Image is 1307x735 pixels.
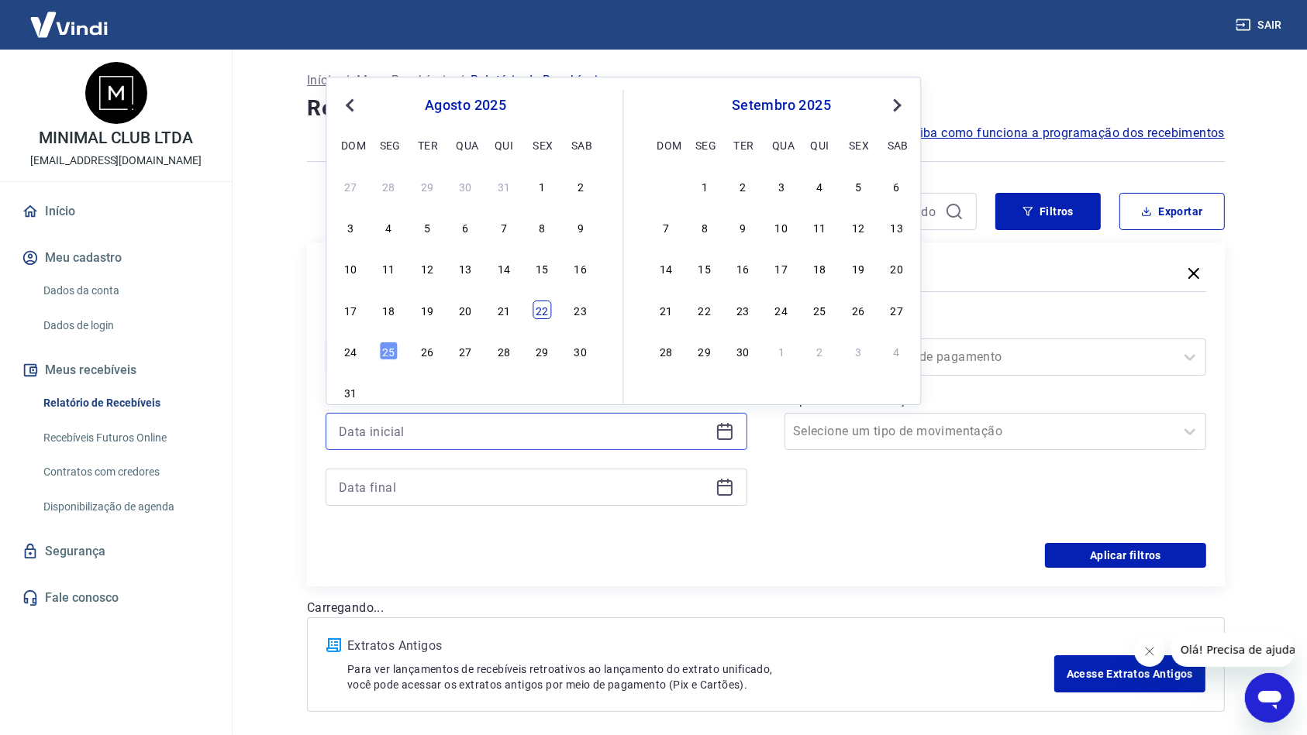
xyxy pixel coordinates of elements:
div: Choose terça-feira, 2 de setembro de 2025 [418,383,436,401]
h4: Relatório de Recebíveis [307,93,1225,124]
div: Choose quarta-feira, 13 de agosto de 2025 [457,259,475,277]
div: Choose quinta-feira, 21 de agosto de 2025 [495,301,513,319]
div: Choose segunda-feira, 11 de agosto de 2025 [380,259,398,277]
div: month 2025-08 [339,174,591,404]
label: Tipo de Movimentação [788,391,1203,410]
div: qui [811,136,829,154]
button: Exportar [1119,193,1225,230]
button: Previous Month [340,96,359,115]
div: Choose quarta-feira, 3 de setembro de 2025 [457,383,475,401]
div: sex [849,136,867,154]
div: Choose quarta-feira, 1 de outubro de 2025 [772,342,791,360]
a: Meus Recebíveis [357,71,453,90]
button: Aplicar filtros [1045,543,1206,568]
div: dom [657,136,675,154]
div: qua [457,136,475,154]
div: Choose sábado, 30 de agosto de 2025 [571,342,590,360]
div: Choose quinta-feira, 31 de julho de 2025 [495,177,513,195]
div: Choose terça-feira, 29 de julho de 2025 [418,177,436,195]
iframe: Fechar mensagem [1134,636,1165,667]
div: Choose sábado, 20 de setembro de 2025 [888,259,906,277]
a: Fale conosco [19,581,213,615]
div: Choose quinta-feira, 28 de agosto de 2025 [495,342,513,360]
div: Choose terça-feira, 26 de agosto de 2025 [418,342,436,360]
div: ter [418,136,436,154]
div: Choose domingo, 3 de agosto de 2025 [341,218,360,236]
p: Para ver lançamentos de recebíveis retroativos ao lançamento do extrato unificado, você pode aces... [347,661,1054,692]
div: Choose quinta-feira, 4 de setembro de 2025 [495,383,513,401]
p: / [459,71,464,90]
iframe: Mensagem da empresa [1171,633,1295,667]
div: Choose terça-feira, 19 de agosto de 2025 [418,301,436,319]
div: sab [888,136,906,154]
div: Choose quarta-feira, 30 de julho de 2025 [457,177,475,195]
span: Olá! Precisa de ajuda? [9,11,130,23]
div: seg [695,136,714,154]
div: Choose quinta-feira, 25 de setembro de 2025 [811,301,829,319]
div: Choose segunda-feira, 18 de agosto de 2025 [380,301,398,319]
div: qui [495,136,513,154]
div: Choose quinta-feira, 14 de agosto de 2025 [495,259,513,277]
div: Choose quarta-feira, 20 de agosto de 2025 [457,301,475,319]
a: Dados da conta [37,275,213,307]
p: Início [307,71,338,90]
button: Filtros [995,193,1101,230]
div: Choose segunda-feira, 1 de setembro de 2025 [695,177,714,195]
div: Choose sexta-feira, 29 de agosto de 2025 [533,342,552,360]
div: Choose quarta-feira, 17 de setembro de 2025 [772,259,791,277]
a: Acesse Extratos Antigos [1054,655,1205,692]
div: Choose segunda-feira, 4 de agosto de 2025 [380,218,398,236]
div: Choose sexta-feira, 19 de setembro de 2025 [849,259,867,277]
p: / [344,71,350,90]
div: Choose sábado, 27 de setembro de 2025 [888,301,906,319]
div: Choose sexta-feira, 15 de agosto de 2025 [533,259,552,277]
button: Sair [1233,11,1288,39]
div: setembro 2025 [655,96,909,115]
a: Disponibilização de agenda [37,491,213,523]
a: Início [19,194,213,228]
div: qua [772,136,791,154]
div: Choose terça-feira, 12 de agosto de 2025 [418,259,436,277]
div: sab [571,136,590,154]
input: Data final [339,476,709,499]
div: Choose segunda-feira, 15 de setembro de 2025 [695,259,714,277]
div: Choose sexta-feira, 3 de outubro de 2025 [849,342,867,360]
div: Choose sexta-feira, 5 de setembro de 2025 [849,177,867,195]
div: Choose sábado, 2 de agosto de 2025 [571,177,590,195]
div: Choose sábado, 13 de setembro de 2025 [888,218,906,236]
div: Choose sexta-feira, 5 de setembro de 2025 [533,383,552,401]
p: MINIMAL CLUB LTDA [39,130,193,146]
img: Vindi [19,1,119,48]
div: Choose sexta-feira, 1 de agosto de 2025 [533,177,552,195]
div: Choose domingo, 14 de setembro de 2025 [657,259,675,277]
div: Choose sexta-feira, 26 de setembro de 2025 [849,301,867,319]
p: Extratos Antigos [347,637,1054,655]
div: Choose sábado, 4 de outubro de 2025 [888,342,906,360]
div: Choose quarta-feira, 6 de agosto de 2025 [457,218,475,236]
div: Choose domingo, 24 de agosto de 2025 [341,342,360,360]
div: Choose quinta-feira, 7 de agosto de 2025 [495,218,513,236]
div: Choose sexta-feira, 22 de agosto de 2025 [533,301,552,319]
a: Segurança [19,534,213,568]
p: [EMAIL_ADDRESS][DOMAIN_NAME] [30,153,202,169]
img: 2376d592-4d34-4ee8-99c1-724014accce1.jpeg [85,62,147,124]
div: Choose quinta-feira, 11 de setembro de 2025 [811,218,829,236]
div: Choose segunda-feira, 28 de julho de 2025 [380,177,398,195]
div: Choose terça-feira, 9 de setembro de 2025 [733,218,752,236]
div: Choose sábado, 23 de agosto de 2025 [571,301,590,319]
label: Forma de Pagamento [788,317,1203,335]
div: Choose terça-feira, 30 de setembro de 2025 [733,342,752,360]
p: Carregando... [307,599,1225,617]
input: Data inicial [339,420,709,443]
div: dom [341,136,360,154]
div: Choose segunda-feira, 29 de setembro de 2025 [695,342,714,360]
div: Choose terça-feira, 5 de agosto de 2025 [418,218,436,236]
button: Next Month [888,96,906,115]
div: sex [533,136,552,154]
div: Choose sábado, 9 de agosto de 2025 [571,218,590,236]
div: Choose sexta-feira, 12 de setembro de 2025 [849,218,867,236]
img: ícone [326,638,341,652]
div: Choose domingo, 28 de setembro de 2025 [657,342,675,360]
a: Relatório de Recebíveis [37,387,213,419]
